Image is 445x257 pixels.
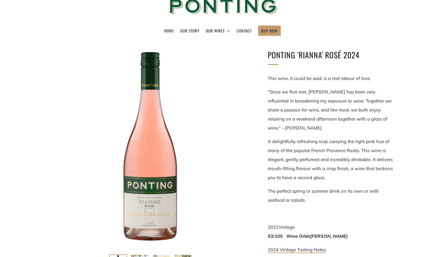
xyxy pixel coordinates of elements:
p: A delightfully refreshing rosé, carrying the light pink hue of many of the popular French Provenc... [268,137,394,182]
a: Contact [237,26,252,35]
p: This wine, it could be said, is a real labour of love. [268,74,394,83]
a: Our Story [180,26,200,35]
p: "Since we first met, [PERSON_NAME] has been very influential in broadening my exposure to wine. T... [268,87,394,133]
a: BUY NOW [261,26,277,35]
h1: Ponting 'Rianna' Rosé 2024 [268,49,394,61]
span: 2021 [268,224,279,230]
a: 2024 Vintage Tasting Notes [268,247,326,253]
a: Our Wines [206,26,230,35]
em: [PERSON_NAME] [310,233,348,239]
span: 93/100 Wine Orbit [268,233,348,239]
span: Vintage [279,224,295,230]
p: The perfect spring or summer drink on its own or with seafood or salads. [268,187,394,205]
a: Home [164,26,174,35]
